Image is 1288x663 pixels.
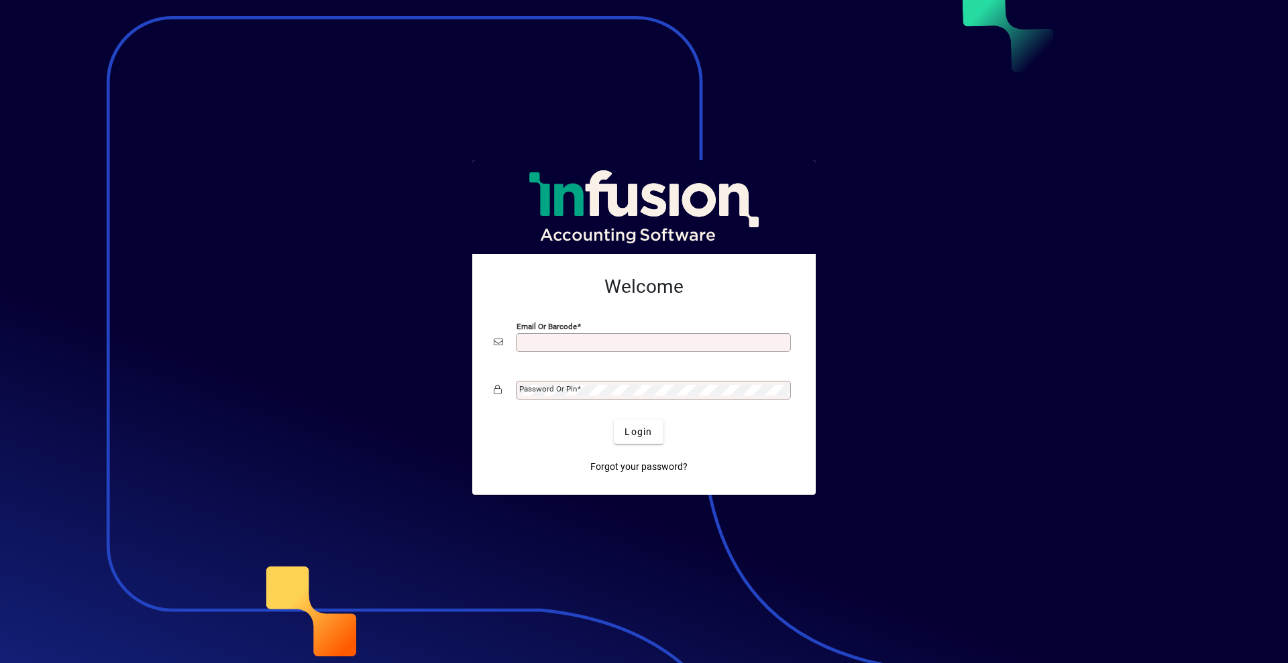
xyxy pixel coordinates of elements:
[625,425,652,439] span: Login
[517,322,577,331] mat-label: Email or Barcode
[494,276,794,298] h2: Welcome
[519,384,577,394] mat-label: Password or Pin
[590,460,688,474] span: Forgot your password?
[585,455,693,479] a: Forgot your password?
[614,420,663,444] button: Login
